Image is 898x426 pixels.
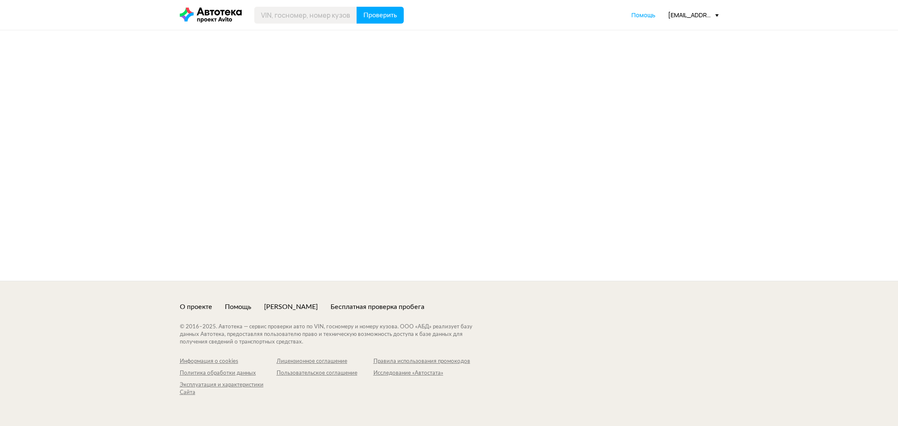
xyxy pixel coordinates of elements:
a: Лицензионное соглашение [277,358,373,365]
button: Проверить [357,7,404,24]
div: © 2016– 2025 . Автотека — сервис проверки авто по VIN, госномеру и номеру кузова. ООО «АБД» реали... [180,323,489,346]
a: Пользовательское соглашение [277,370,373,377]
a: Помощь [225,302,251,312]
a: Исследование «Автостата» [373,370,470,377]
a: [PERSON_NAME] [264,302,318,312]
a: Помощь [632,11,656,19]
a: О проекте [180,302,212,312]
a: Политика обработки данных [180,370,277,377]
a: Информация о cookies [180,358,277,365]
span: Проверить [363,12,397,19]
div: [EMAIL_ADDRESS][DOMAIN_NAME] [668,11,719,19]
a: Бесплатная проверка пробега [330,302,424,312]
a: Правила использования промокодов [373,358,470,365]
input: VIN, госномер, номер кузова [254,7,357,24]
a: Эксплуатация и характеристики Сайта [180,381,277,397]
